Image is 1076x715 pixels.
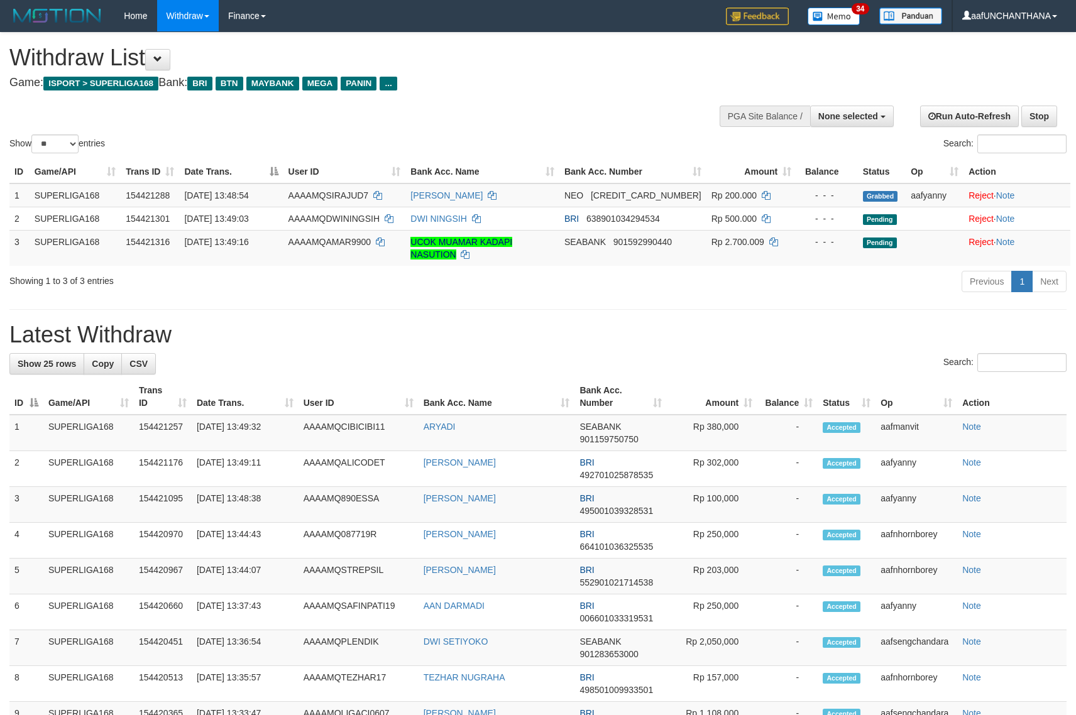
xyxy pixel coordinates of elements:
[43,415,134,451] td: SUPERLIGA168
[134,594,192,630] td: 154420660
[876,451,957,487] td: aafyanny
[192,487,299,523] td: [DATE] 13:48:38
[283,160,406,183] th: User ID: activate to sort column ascending
[134,559,192,594] td: 154420967
[977,353,1067,372] input: Search:
[30,160,121,183] th: Game/API: activate to sort column ascending
[579,672,594,682] span: BRI
[579,577,653,587] span: Copy 552901021714538 to clipboard
[31,134,79,153] select: Showentries
[121,160,179,183] th: Trans ID: activate to sort column ascending
[757,415,818,451] td: -
[579,565,594,575] span: BRI
[810,106,894,127] button: None selected
[43,559,134,594] td: SUPERLIGA168
[299,415,419,451] td: AAAAMQCIBICIBI11
[667,559,757,594] td: Rp 203,000
[818,111,878,121] span: None selected
[424,457,496,467] a: [PERSON_NAME]
[613,237,672,247] span: Copy 901592990440 to clipboard
[667,379,757,415] th: Amount: activate to sort column ascending
[134,415,192,451] td: 154421257
[299,594,419,630] td: AAAAMQSAFINPATI19
[579,506,653,516] span: Copy 495001039328531 to clipboard
[796,160,857,183] th: Balance
[823,565,860,576] span: Accepted
[341,77,376,90] span: PANIN
[9,322,1067,347] h1: Latest Withdraw
[711,237,764,247] span: Rp 2.700.009
[288,190,369,200] span: AAAAMQSIRAJUD7
[424,493,496,503] a: [PERSON_NAME]
[962,422,981,432] a: Note
[876,487,957,523] td: aafyanny
[134,523,192,559] td: 154420970
[962,601,981,611] a: Note
[43,523,134,559] td: SUPERLIGA168
[876,666,957,702] td: aafnhornborey
[579,601,594,611] span: BRI
[424,601,485,611] a: AAN DARMADI
[920,106,1019,127] a: Run Auto-Refresh
[9,207,30,230] td: 2
[564,214,579,224] span: BRI
[757,487,818,523] td: -
[192,666,299,702] td: [DATE] 13:35:57
[579,649,638,659] span: Copy 901283653000 to clipboard
[591,190,701,200] span: Copy 5859459293703475 to clipboard
[579,613,653,623] span: Copy 006601033319531 to clipboard
[969,237,994,247] a: Reject
[246,77,299,90] span: MAYBANK
[424,529,496,539] a: [PERSON_NAME]
[801,236,852,248] div: - - -
[876,559,957,594] td: aafnhornborey
[996,190,1015,200] a: Note
[299,523,419,559] td: AAAAMQ087719R
[187,77,212,90] span: BRI
[192,379,299,415] th: Date Trans.: activate to sort column ascending
[823,458,860,469] span: Accepted
[424,565,496,575] a: [PERSON_NAME]
[9,183,30,207] td: 1
[962,672,981,682] a: Note
[9,77,705,89] h4: Game: Bank:
[943,134,1067,153] label: Search:
[43,77,158,90] span: ISPORT > SUPERLIGA168
[963,207,1070,230] td: ·
[876,630,957,666] td: aafsengchandara
[410,237,512,259] a: UCOK MUAMAR KADAPI NASUTION
[9,270,439,287] div: Showing 1 to 3 of 3 entries
[18,359,76,369] span: Show 25 rows
[192,415,299,451] td: [DATE] 13:49:32
[184,190,248,200] span: [DATE] 13:48:54
[192,523,299,559] td: [DATE] 13:44:43
[134,379,192,415] th: Trans ID: activate to sort column ascending
[179,160,283,183] th: Date Trans.: activate to sort column descending
[876,523,957,559] td: aafnhornborey
[667,451,757,487] td: Rp 302,000
[667,523,757,559] td: Rp 250,000
[43,379,134,415] th: Game/API: activate to sort column ascending
[879,8,942,25] img: panduan.png
[9,523,43,559] td: 4
[84,353,122,374] a: Copy
[977,134,1067,153] input: Search:
[757,379,818,415] th: Balance: activate to sort column ascending
[823,530,860,540] span: Accepted
[579,422,621,432] span: SEABANK
[299,630,419,666] td: AAAAMQPLENDIK
[9,487,43,523] td: 3
[996,237,1015,247] a: Note
[9,559,43,594] td: 5
[192,630,299,666] td: [DATE] 13:36:54
[963,160,1070,183] th: Action
[818,379,876,415] th: Status: activate to sort column ascending
[92,359,114,369] span: Copy
[126,237,170,247] span: 154421316
[711,214,757,224] span: Rp 500.000
[192,451,299,487] td: [DATE] 13:49:11
[823,601,860,612] span: Accepted
[302,77,338,90] span: MEGA
[134,487,192,523] td: 154421095
[586,214,660,224] span: Copy 638901034294534 to clipboard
